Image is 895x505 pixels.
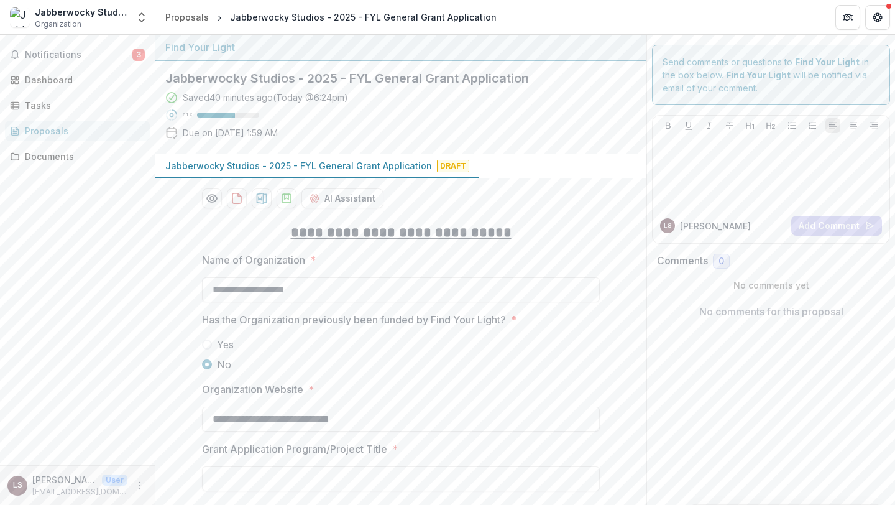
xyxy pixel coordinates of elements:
[865,5,890,30] button: Get Help
[25,99,140,112] div: Tasks
[10,7,30,27] img: Jabberwocky Studios
[202,442,387,456] p: Grant Application Program/Project Title
[132,478,147,493] button: More
[5,121,150,141] a: Proposals
[202,312,506,327] p: Has the Organization previously been funded by Find Your Light?
[718,256,724,267] span: 0
[681,118,696,133] button: Underline
[680,220,751,233] p: [PERSON_NAME]
[5,95,150,116] a: Tasks
[743,118,758,133] button: Heading 1
[437,160,469,172] span: Draft
[846,118,861,133] button: Align Center
[657,255,708,267] h2: Comments
[722,118,737,133] button: Strike
[805,118,820,133] button: Ordered List
[132,49,145,61] span: 3
[102,475,127,486] p: User
[202,382,303,397] p: Organization Website
[217,337,234,352] span: Yes
[165,40,636,55] div: Find Your Light
[165,11,209,24] div: Proposals
[160,8,214,26] a: Proposals
[835,5,860,30] button: Partners
[25,124,140,137] div: Proposals
[183,111,192,119] p: 61 %
[664,223,671,229] div: Linda Schust
[217,357,231,372] span: No
[252,188,272,208] button: download-proposal
[13,481,22,489] div: Linda Schust
[5,146,150,167] a: Documents
[25,150,140,163] div: Documents
[202,253,305,267] p: Name of Organization
[35,19,81,30] span: Organization
[825,118,840,133] button: Align Left
[301,188,383,208] button: AI Assistant
[160,8,502,26] nav: breadcrumb
[784,118,799,133] button: Bullet List
[183,126,278,139] p: Due on [DATE] 1:59 AM
[866,118,881,133] button: Align Right
[5,45,150,65] button: Notifications3
[652,45,890,105] div: Send comments or questions to in the box below. will be notified via email of your comment.
[32,473,97,486] p: [PERSON_NAME]
[763,118,778,133] button: Heading 2
[5,70,150,90] a: Dashboard
[32,486,127,498] p: [EMAIL_ADDRESS][DOMAIN_NAME]
[165,159,432,172] p: Jabberwocky Studios - 2025 - FYL General Grant Application
[25,50,132,60] span: Notifications
[25,73,140,86] div: Dashboard
[202,188,222,208] button: Preview dcc58427-c7ec-413a-94b0-15700056e5e9-0.pdf
[726,70,791,80] strong: Find Your Light
[277,188,296,208] button: download-proposal
[183,91,348,104] div: Saved 40 minutes ago ( Today @ 6:24pm )
[791,216,882,236] button: Add Comment
[795,57,860,67] strong: Find Your Light
[657,279,885,292] p: No comments yet
[35,6,128,19] div: Jabberwocky Studios
[230,11,497,24] div: Jabberwocky Studios - 2025 - FYL General Grant Application
[133,5,150,30] button: Open entity switcher
[661,118,676,133] button: Bold
[699,304,843,319] p: No comments for this proposal
[702,118,717,133] button: Italicize
[227,188,247,208] button: download-proposal
[165,71,617,86] h2: Jabberwocky Studios - 2025 - FYL General Grant Application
